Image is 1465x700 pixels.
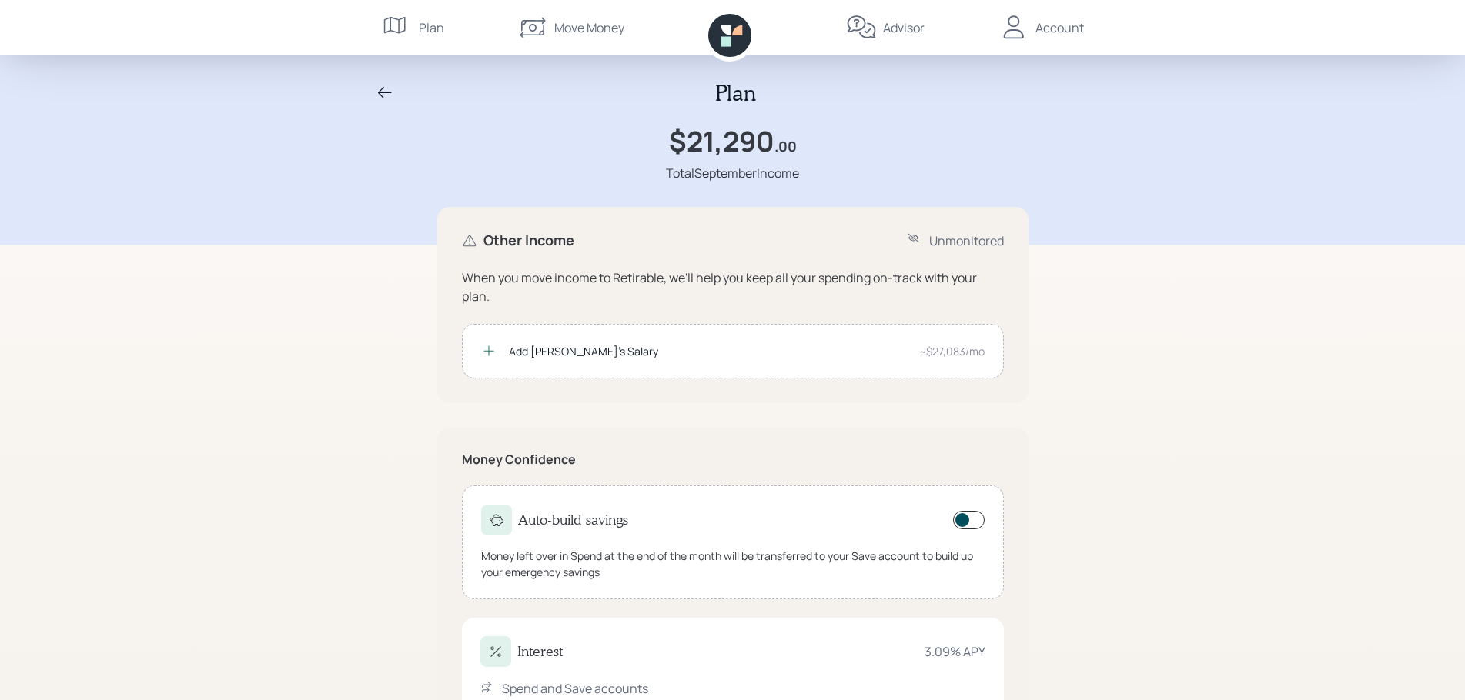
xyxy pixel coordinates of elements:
h4: Interest [517,643,563,660]
h4: Auto-build savings [518,512,628,528]
h5: Money Confidence [462,452,1004,467]
div: Plan [419,18,444,37]
div: Advisor [883,18,925,37]
div: Move Money [554,18,624,37]
div: Spend and Save accounts [502,679,648,698]
div: Add [PERSON_NAME]'s Salary [509,343,907,359]
div: Account [1035,18,1084,37]
div: When you move income to Retirable, we'll help you keep all your spending on-track with your plan. [462,268,1004,305]
div: ~$27,083/mo [919,343,985,359]
div: Unmonitored [929,232,1004,250]
h4: .00 [774,138,797,155]
h1: $21,290 [669,125,774,158]
div: Total September Income [666,164,799,182]
h2: Plan [715,80,756,106]
div: 3.09 % APY [925,642,985,661]
h4: Other Income [483,232,574,249]
div: Money left over in Spend at the end of the month will be transferred to your Save account to buil... [481,548,985,580]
